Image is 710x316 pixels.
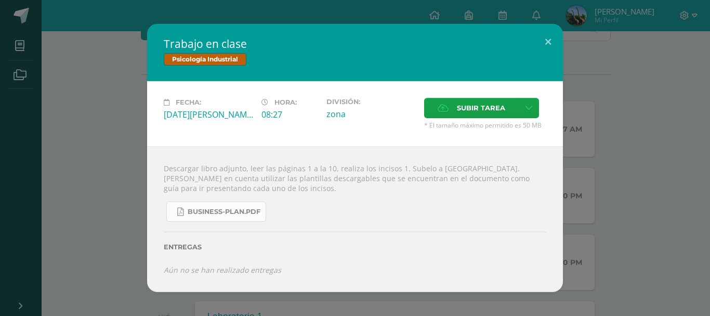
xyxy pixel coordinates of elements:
label: División: [326,98,416,106]
span: business-plan.pdf [188,208,260,216]
div: 08:27 [261,109,318,120]
span: Hora: [274,98,297,106]
i: Aún no se han realizado entregas [164,265,281,275]
a: business-plan.pdf [166,201,266,222]
h2: Trabajo en clase [164,36,546,51]
span: Subir tarea [457,98,505,118]
div: zona [326,108,416,120]
span: * El tamaño máximo permitido es 50 MB [424,121,546,130]
div: [DATE][PERSON_NAME] [164,109,253,120]
button: Close (Esc) [533,24,563,59]
div: Descargar libro adjunto, leer las páginas 1 a la 10, realiza los incisos 1. Subelo a [GEOGRAPHIC_... [147,146,563,292]
span: Fecha: [176,98,201,106]
label: Entregas [164,243,546,251]
span: Psicología Industrial [164,53,246,66]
